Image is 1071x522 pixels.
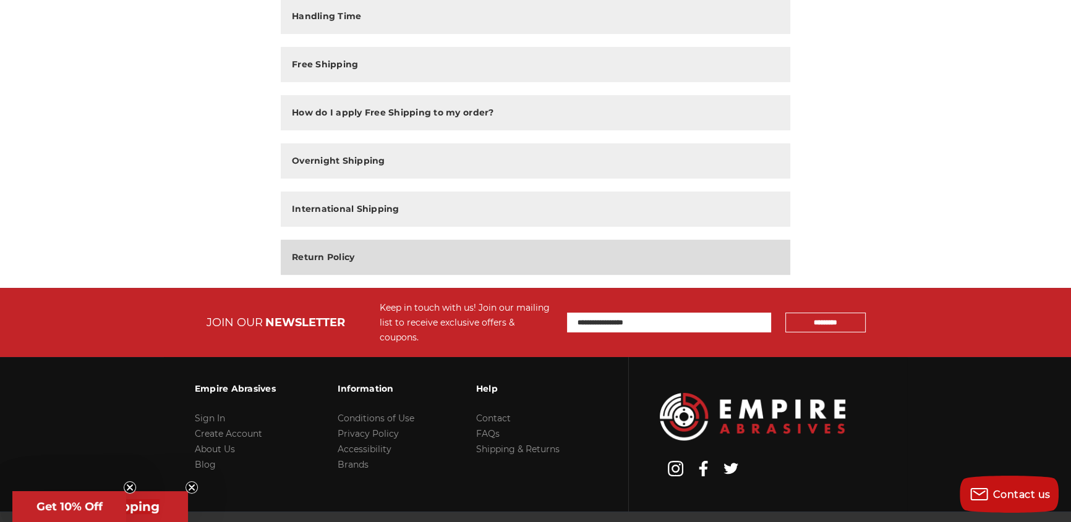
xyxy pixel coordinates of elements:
img: Empire Abrasives Logo Image [660,393,845,440]
h3: Help [476,376,560,402]
button: Close teaser [124,481,136,494]
h3: Empire Abrasives [195,376,276,402]
button: Return Policy [281,240,790,275]
span: Contact us [993,489,1051,500]
h2: Free Shipping [292,58,358,71]
h2: Handling Time [292,10,361,23]
h2: How do I apply Free Shipping to my order? [292,106,493,119]
a: Sign In [195,413,225,424]
span: JOIN OUR [207,316,263,329]
a: Accessibility [338,444,391,455]
div: Get 10% OffClose teaser [12,491,126,522]
button: Close teaser [186,481,198,494]
button: Overnight Shipping [281,143,790,179]
button: Contact us [960,476,1059,513]
h2: Overnight Shipping [292,154,385,167]
a: Contact [476,413,511,424]
h3: Information [338,376,414,402]
a: Blog [195,459,216,470]
div: Get Free ShippingClose teaser [12,491,188,522]
button: Free Shipping [281,47,790,82]
h2: Return Policy [292,251,354,264]
a: FAQs [476,428,500,439]
span: NEWSLETTER [265,316,345,329]
a: Shipping & Returns [476,444,560,455]
button: International Shipping [281,192,790,227]
a: Conditions of Use [338,413,414,424]
a: Privacy Policy [338,428,399,439]
div: Keep in touch with us! Join our mailing list to receive exclusive offers & coupons. [380,300,555,345]
span: Get 10% Off [36,500,103,513]
a: Create Account [195,428,262,439]
a: About Us [195,444,235,455]
button: How do I apply Free Shipping to my order? [281,95,790,130]
h2: International Shipping [292,203,399,216]
a: Brands [338,459,369,470]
